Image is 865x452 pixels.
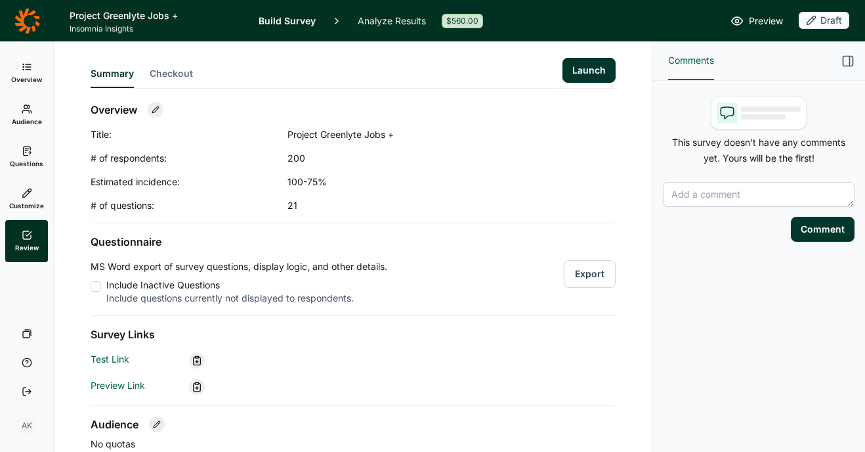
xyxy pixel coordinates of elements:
div: 100-75% [287,175,550,189]
a: Preview Link [91,380,145,391]
div: 21 [287,199,550,212]
a: Preview [730,13,783,29]
span: Insomnia Insights [70,24,243,34]
h2: Survey Links [91,327,616,342]
a: Customize [5,178,48,220]
span: Comments [668,53,714,68]
p: MS Word export of survey questions, display logic, and other details. [91,260,387,273]
button: Comments [668,42,714,80]
h2: Questionnaire [91,234,616,250]
button: Summary [91,67,134,88]
span: Preview [749,13,783,29]
h2: Overview [91,102,137,118]
div: $560.00 [442,14,483,28]
span: Audience [12,117,42,126]
div: Title: [91,128,287,141]
span: Checkout [150,67,193,80]
button: Comment [791,217,854,242]
h1: Project Greenlyte Jobs + [70,8,243,24]
div: Copy link [189,379,205,395]
span: Customize [9,201,44,210]
p: This survey doesn't have any comments yet. Yours will be the first! [663,135,854,166]
span: Overview [11,75,42,84]
div: # of questions: [91,199,287,212]
a: Test Link [91,353,129,365]
div: Include Inactive Questions [106,279,387,292]
a: Review [5,220,48,262]
span: Questions [10,159,43,168]
span: Review [15,243,39,252]
button: Launch [562,58,616,83]
div: Copy link [189,353,205,369]
a: Audience [5,94,48,136]
div: Project Greenlyte Jobs + [287,128,550,141]
div: Estimated incidence: [91,175,287,189]
a: Overview [5,52,48,94]
button: Draft [799,12,849,30]
div: Draft [799,12,849,29]
button: Export [564,260,616,288]
h2: Audience [91,417,138,432]
div: AK [16,415,37,436]
div: 200 [287,152,550,165]
p: No quotas [91,438,616,451]
div: Include questions currently not displayed to respondents. [106,292,387,305]
div: # of respondents: [91,152,287,165]
a: Questions [5,136,48,178]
